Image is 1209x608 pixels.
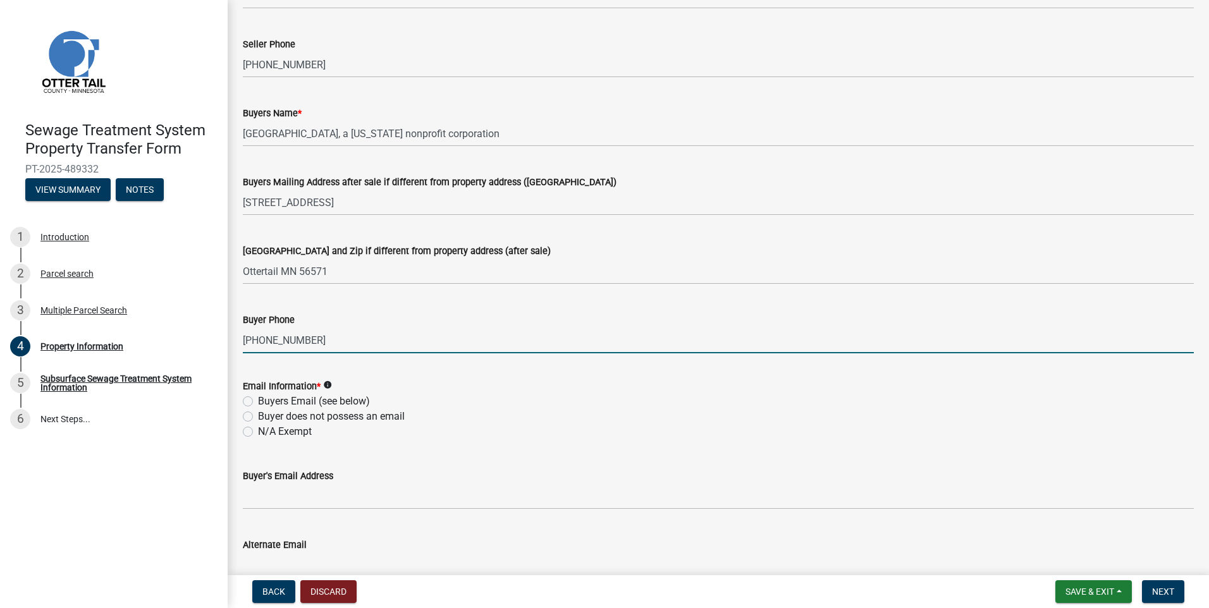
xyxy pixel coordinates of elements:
[258,394,370,409] label: Buyers Email (see below)
[10,336,30,356] div: 4
[300,580,357,603] button: Discard
[25,185,111,195] wm-modal-confirm: Summary
[243,541,307,550] label: Alternate Email
[243,382,321,391] label: Email Information
[323,380,332,389] i: info
[10,264,30,284] div: 2
[25,13,120,108] img: Otter Tail County, Minnesota
[243,40,295,49] label: Seller Phone
[258,424,312,439] label: N/A Exempt
[1055,580,1132,603] button: Save & Exit
[1065,587,1114,597] span: Save & Exit
[243,109,302,118] label: Buyers Name
[116,185,164,195] wm-modal-confirm: Notes
[243,247,551,256] label: [GEOGRAPHIC_DATA] and Zip if different from property address (after sale)
[25,121,218,158] h4: Sewage Treatment System Property Transfer Form
[10,373,30,393] div: 5
[10,300,30,320] div: 3
[40,342,123,351] div: Property Information
[10,409,30,429] div: 6
[1142,580,1184,603] button: Next
[40,374,207,392] div: Subsurface Sewage Treatment System Information
[243,472,333,481] label: Buyer's Email Address
[25,163,202,175] span: PT-2025-489332
[258,409,405,424] label: Buyer does not possess an email
[262,587,285,597] span: Back
[25,178,111,201] button: View Summary
[243,316,295,325] label: Buyer Phone
[40,233,89,241] div: Introduction
[1152,587,1174,597] span: Next
[116,178,164,201] button: Notes
[252,580,295,603] button: Back
[243,178,617,187] label: Buyers Mailing Address after sale if different from property address ([GEOGRAPHIC_DATA])
[10,227,30,247] div: 1
[40,306,127,315] div: Multiple Parcel Search
[40,269,94,278] div: Parcel search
